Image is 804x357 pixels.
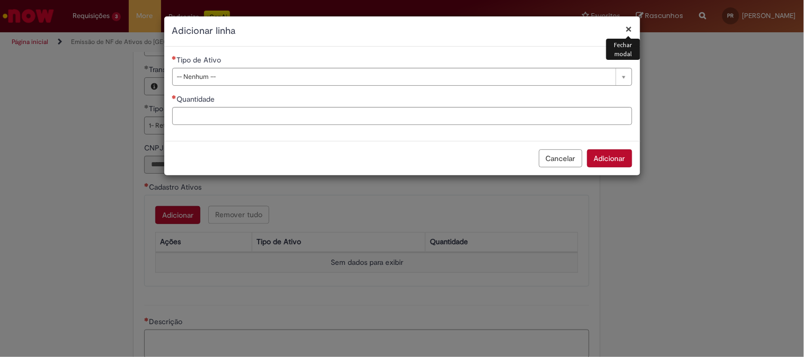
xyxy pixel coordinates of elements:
[587,149,632,167] button: Adicionar
[626,23,632,34] button: Fechar modal
[172,56,177,60] span: Necessários
[606,39,640,60] div: Fechar modal
[177,94,217,104] span: Quantidade
[177,55,224,65] span: Tipo de Ativo
[177,68,611,85] span: -- Nenhum --
[172,24,632,38] h2: Adicionar linha
[172,107,632,125] input: Quantidade
[539,149,582,167] button: Cancelar
[172,95,177,99] span: Necessários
